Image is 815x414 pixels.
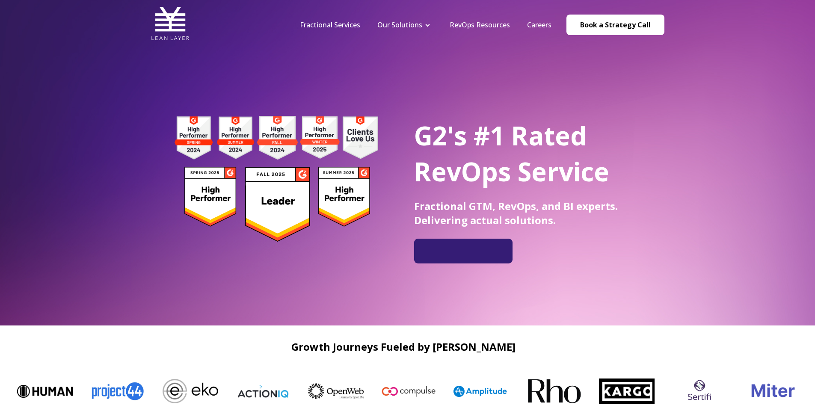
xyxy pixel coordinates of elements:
img: Lean Layer Logo [151,4,190,43]
div: Navigation Menu [291,20,560,30]
a: Fractional Services [300,20,360,30]
img: g2 badges [160,113,393,244]
img: ActionIQ [111,384,166,399]
iframe: Embedded CTA [418,242,508,260]
img: Amplitude [329,386,385,397]
a: RevOps Resources [450,20,510,30]
img: Eko [38,379,94,403]
a: Book a Strategy Call [566,15,664,35]
a: Our Solutions [377,20,422,30]
img: OpenWeb [184,383,239,399]
h2: Growth Journeys Fueled by [PERSON_NAME] [9,341,798,352]
span: Fractional GTM, RevOps, and BI experts. Delivering actual solutions. [414,199,618,227]
span: G2's #1 Rated RevOps Service [414,118,609,189]
img: Compulse [256,377,312,406]
a: Careers [527,20,551,30]
img: sertifi logo [547,375,603,407]
img: Kargo [474,379,530,403]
